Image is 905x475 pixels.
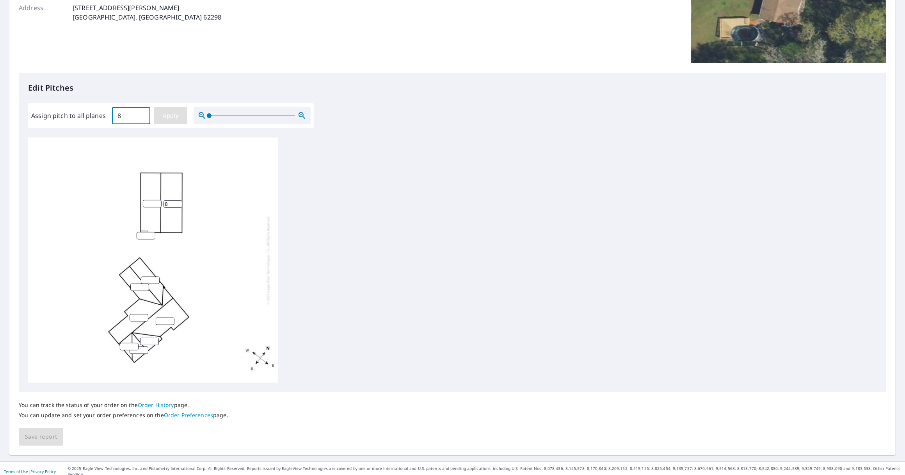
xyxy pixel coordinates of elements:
a: Order History [138,401,174,409]
p: Address [19,3,66,22]
a: Terms of Use [4,469,28,474]
p: | [4,469,56,474]
p: You can update and set your order preferences on the page. [19,412,228,419]
input: 00.0 [112,105,150,127]
span: Apply [160,111,181,121]
p: [STREET_ADDRESS][PERSON_NAME] [GEOGRAPHIC_DATA], [GEOGRAPHIC_DATA] 62298 [73,3,221,22]
label: Assign pitch to all planes [31,111,106,120]
p: Edit Pitches [28,82,877,94]
a: Order Preferences [164,411,213,419]
button: Apply [154,107,187,124]
a: Privacy Policy [30,469,56,474]
p: You can track the status of your order on the page. [19,402,228,409]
